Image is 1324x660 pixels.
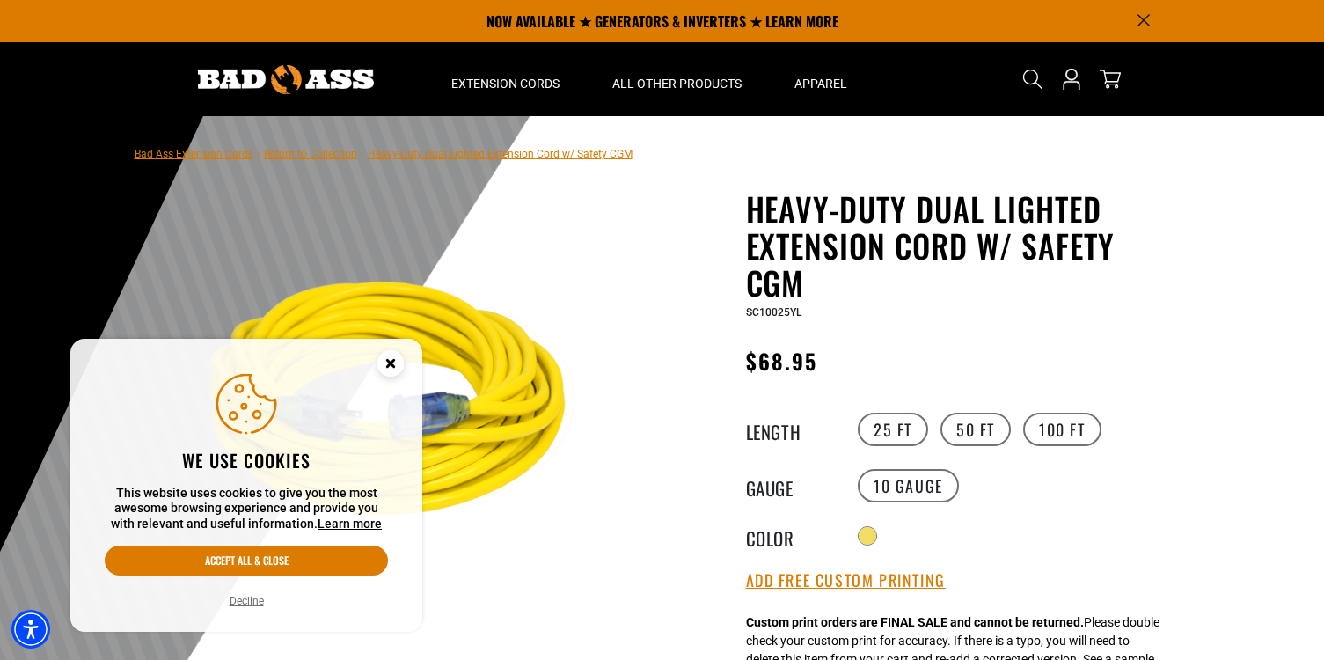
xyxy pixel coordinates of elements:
h2: We use cookies [105,449,388,472]
button: Decline [224,592,269,610]
legend: Gauge [746,474,834,497]
h1: Heavy-Duty Dual Lighted Extension Cord w/ Safety CGM [746,190,1177,301]
button: Accept all & close [105,546,388,576]
button: Add Free Custom Printing [746,571,946,590]
span: Apparel [794,76,847,92]
span: › [361,148,364,160]
summary: Apparel [768,42,874,116]
span: All Other Products [612,76,742,92]
aside: Cookie Consent [70,339,422,633]
legend: Length [746,418,834,441]
a: Learn more [318,517,382,531]
nav: breadcrumbs [135,143,633,164]
span: SC10025YL [746,306,801,319]
summary: Extension Cords [425,42,586,116]
summary: Search [1019,65,1047,93]
summary: All Other Products [586,42,768,116]
div: Accessibility Menu [11,610,50,649]
label: 25 FT [858,413,928,446]
a: Bad Ass Extension Cords [135,148,253,160]
span: $68.95 [746,345,817,377]
label: 50 FT [940,413,1011,446]
span: › [257,148,260,160]
span: Extension Cords [451,76,560,92]
img: Bad Ass Extension Cords [198,65,374,94]
img: yellow [187,194,611,618]
legend: Color [746,524,834,547]
strong: Custom print orders are FINAL SALE and cannot be returned. [746,615,1084,629]
a: Return to Collection [264,148,357,160]
p: This website uses cookies to give you the most awesome browsing experience and provide you with r... [105,486,388,532]
label: 100 FT [1023,413,1101,446]
label: 10 Gauge [858,469,959,502]
span: Heavy-Duty Dual Lighted Extension Cord w/ Safety CGM [368,148,633,160]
